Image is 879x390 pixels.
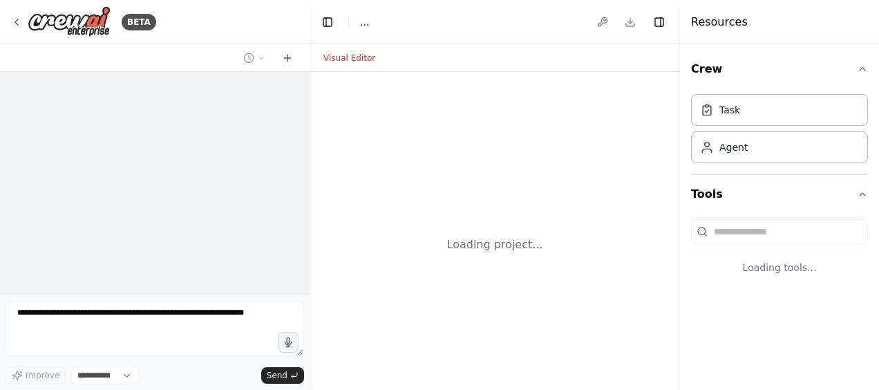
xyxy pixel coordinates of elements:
[278,332,299,353] button: Click to speak your automation idea
[267,370,287,381] span: Send
[276,50,299,66] button: Start a new chat
[6,366,66,384] button: Improve
[691,175,868,214] button: Tools
[315,50,384,66] button: Visual Editor
[691,89,868,174] div: Crew
[28,6,111,37] img: Logo
[650,12,669,32] button: Hide right sidebar
[719,140,748,154] div: Agent
[122,14,156,30] div: BETA
[261,367,304,384] button: Send
[318,12,337,32] button: Hide left sidebar
[719,103,740,117] div: Task
[691,14,748,30] h4: Resources
[691,250,868,286] div: Loading tools...
[360,15,369,29] nav: breadcrumb
[447,236,543,253] div: Loading project...
[691,214,868,297] div: Tools
[691,50,868,89] button: Crew
[26,370,59,381] span: Improve
[360,15,369,29] span: ...
[238,50,271,66] button: Switch to previous chat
